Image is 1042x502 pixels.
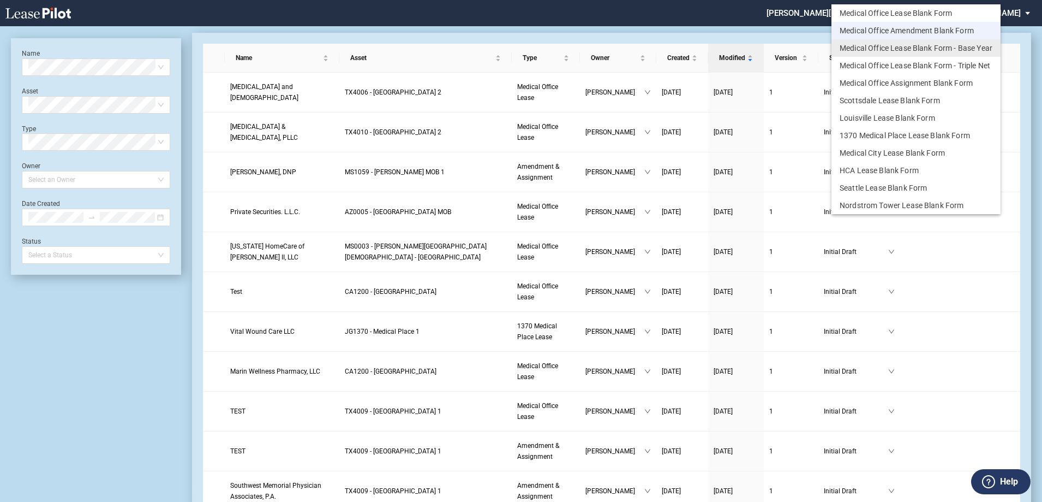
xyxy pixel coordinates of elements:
button: Nordstrom Tower Lease Blank Form [831,197,1001,214]
button: Louisville Lease Blank Form [831,109,1001,127]
button: Scottsdale Lease Blank Form [831,92,1001,109]
button: Medical City Lease Blank Form [831,144,1001,162]
button: 1370 Medical Place Lease Blank Form [831,127,1001,144]
label: Help [1000,475,1018,489]
button: Medical Office Assignment Blank Form [831,74,1001,92]
button: Medical Office Amendment Blank Form [831,22,1001,39]
button: Medical Office Lease Blank Form [831,4,1001,22]
button: HCA Lease Blank Form [831,162,1001,179]
button: Seattle Lease Blank Form [831,179,1001,197]
button: Medical Office Lease Blank Form - Triple Net [831,57,1001,74]
button: Medical Office Lease Blank Form - Base Year [831,39,1001,57]
button: Help [971,469,1031,494]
